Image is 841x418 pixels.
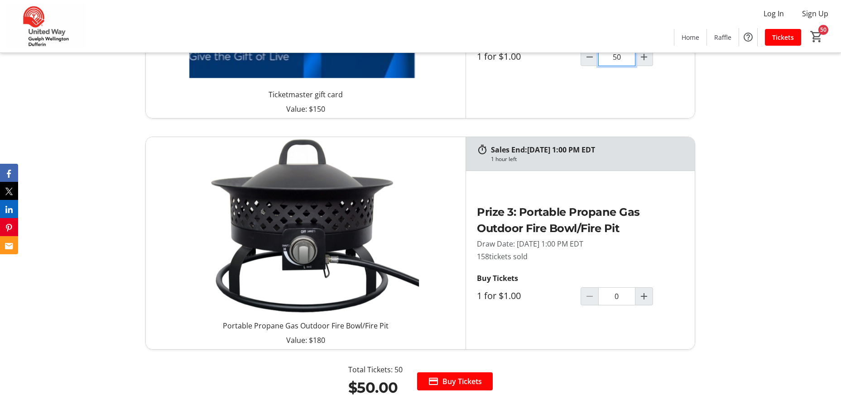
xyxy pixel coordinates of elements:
span: Sales End: [491,145,527,155]
button: Help [739,28,757,46]
a: Raffle [707,29,739,46]
label: 1 for $1.00 [477,290,521,301]
div: Total Tickets: 50 [348,364,403,375]
button: Buy Tickets [417,372,493,390]
a: Home [674,29,706,46]
label: 1 for $1.00 [477,51,521,62]
strong: Buy Tickets [477,273,518,283]
span: Raffle [714,33,731,42]
div: 1 hour left [491,155,517,163]
span: Buy Tickets [442,376,482,387]
p: Portable Propane Gas Outdoor Fire Bowl/Fire Pit [223,320,389,331]
button: Log In [756,6,791,21]
span: Tickets [772,33,794,42]
p: Value: $180 [153,335,458,346]
p: Value: $150 [153,104,458,114]
p: Draw Date: [DATE] 1:00 PM EDT [477,238,684,249]
div: $50.00 [348,377,403,399]
span: Home [682,33,699,42]
button: Increment by one [635,288,653,305]
button: Sign Up [795,6,836,21]
a: Tickets [765,29,801,46]
p: Ticketmaster gift card [269,89,343,100]
span: Sign Up [802,8,828,19]
button: Increment by one [635,48,653,66]
span: [DATE] 1:00 PM EDT [527,145,595,155]
img: United Way Guelph Wellington Dufferin's Logo [5,4,86,49]
button: Decrement by one [581,48,598,66]
h2: Prize 3: Portable Propane Gas Outdoor Fire Bowl/Fire Pit [477,204,684,237]
p: 158 tickets sold [477,251,684,262]
span: Log In [764,8,784,19]
button: Cart [808,28,825,45]
img: Prize 3: Portable Propane Gas Outdoor Fire Bowl/Fire Pit [146,137,466,317]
